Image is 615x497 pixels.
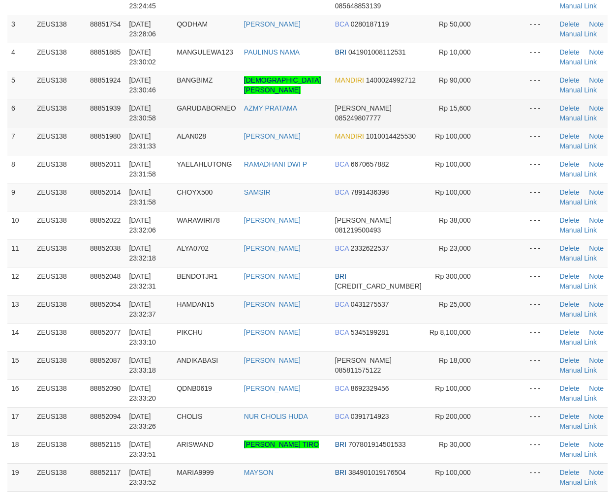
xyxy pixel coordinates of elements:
[559,254,597,262] a: Manual Link
[589,412,604,420] a: Note
[559,300,579,308] a: Delete
[129,20,156,38] span: [DATE] 23:28:06
[33,155,86,183] td: ZEUS138
[335,244,349,252] span: BCA
[7,155,33,183] td: 8
[335,440,346,448] span: BRI
[559,198,597,206] a: Manual Link
[351,20,389,28] span: Copy 0280187119 to clipboard
[589,328,604,336] a: Note
[7,323,33,351] td: 14
[559,104,579,112] a: Delete
[177,300,214,308] span: HAMDAN15
[90,272,121,280] span: 88852048
[435,160,470,168] span: Rp 100,000
[335,272,346,280] span: BRI
[244,216,301,224] a: [PERSON_NAME]
[430,328,471,336] span: Rp 8,100,000
[559,310,597,318] a: Manual Link
[177,244,209,252] span: ALYA0702
[244,48,300,56] a: PAULINUS NAMA
[335,356,392,364] span: [PERSON_NAME]
[33,379,86,407] td: ZEUS138
[7,43,33,71] td: 4
[559,440,579,448] a: Delete
[177,272,217,280] span: BENDOTJR1
[335,48,346,56] span: BRI
[439,216,471,224] span: Rp 38,000
[439,104,471,112] span: Rp 15,600
[525,239,555,267] td: - - -
[348,440,406,448] span: Copy 707801914501533 to clipboard
[559,58,597,66] a: Manual Link
[525,155,555,183] td: - - -
[525,127,555,155] td: - - -
[351,412,389,420] span: Copy 0391714923 to clipboard
[559,412,579,420] a: Delete
[335,282,422,290] span: Copy 604101023966530 to clipboard
[439,440,471,448] span: Rp 30,000
[90,48,121,56] span: 88851885
[244,244,301,252] a: [PERSON_NAME]
[7,183,33,211] td: 9
[439,48,471,56] span: Rp 10,000
[90,20,121,28] span: 88851754
[90,188,121,196] span: 88852014
[559,86,597,94] a: Manual Link
[589,468,604,476] a: Note
[525,295,555,323] td: - - -
[589,48,604,56] a: Note
[177,160,232,168] span: YAELAHLUTONG
[244,20,301,28] a: [PERSON_NAME]
[525,351,555,379] td: - - -
[129,48,156,66] span: [DATE] 23:30:02
[244,468,274,476] a: MAYSON
[177,468,214,476] span: MARIA9999
[177,132,206,140] span: ALAN028
[525,183,555,211] td: - - -
[589,244,604,252] a: Note
[244,384,301,392] a: [PERSON_NAME]
[7,351,33,379] td: 15
[366,132,416,140] span: Copy 1010014425530 to clipboard
[177,20,208,28] span: QODHAM
[90,216,121,224] span: 88852022
[559,338,597,346] a: Manual Link
[559,114,597,122] a: Manual Link
[435,468,470,476] span: Rp 100,000
[589,104,604,112] a: Note
[33,239,86,267] td: ZEUS138
[244,132,301,140] a: [PERSON_NAME]
[525,379,555,407] td: - - -
[335,114,381,122] span: Copy 085249807777 to clipboard
[129,104,156,122] span: [DATE] 23:30:58
[177,48,233,56] span: MANGULEWA123
[559,188,579,196] a: Delete
[559,2,597,10] a: Manual Link
[559,244,579,252] a: Delete
[177,356,218,364] span: ANDIKABASI
[335,226,381,234] span: Copy 081219500493 to clipboard
[177,384,212,392] span: QDNB0619
[129,244,156,262] span: [DATE] 23:32:18
[244,412,308,420] a: NUR CHOLIS HUDA
[244,272,301,280] a: [PERSON_NAME]
[435,188,470,196] span: Rp 100,000
[129,440,156,458] span: [DATE] 23:33:51
[7,379,33,407] td: 16
[559,30,597,38] a: Manual Link
[439,244,471,252] span: Rp 23,000
[589,188,604,196] a: Note
[90,132,121,140] span: 88851980
[33,295,86,323] td: ZEUS138
[559,160,579,168] a: Delete
[244,440,319,448] a: [PERSON_NAME] TIRO
[33,435,86,463] td: ZEUS138
[33,15,86,43] td: ZEUS138
[129,76,156,94] span: [DATE] 23:30:46
[7,71,33,99] td: 5
[33,43,86,71] td: ZEUS138
[559,170,597,178] a: Manual Link
[177,412,202,420] span: CHOLIS
[7,435,33,463] td: 18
